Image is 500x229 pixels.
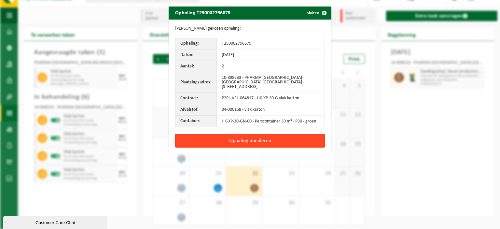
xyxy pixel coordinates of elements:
[217,116,325,127] td: HK-XP-30-GN-00 - Perscontainer 30 m³ - P30 - groen
[175,38,217,50] th: Ophaling:
[3,215,109,229] iframe: chat widget
[217,50,325,61] td: [DATE]
[175,116,217,127] th: Container:
[217,93,325,104] td: P2PL-VEL-064817 - HK-XP-30-G vlak karton
[217,61,325,72] td: 2
[175,72,217,93] th: Plaatsingsadres:
[302,7,331,20] button: Sluiten
[169,7,237,19] h2: Ophaling T250002796675
[175,61,217,72] th: Aantal:
[217,38,325,50] td: T250002796675
[175,104,217,116] th: Afvalstof:
[175,134,325,148] button: Ophaling annuleren
[217,104,325,116] td: 04-000158 - vlak karton
[217,72,325,93] td: 10-898233 - PHARMA [GEOGRAPHIC_DATA]-[GEOGRAPHIC_DATA] [GEOGRAPHIC_DATA] - [STREET_ADDRESS]
[175,93,217,104] th: Contract:
[175,50,217,61] th: Datum:
[175,26,325,31] p: [PERSON_NAME] gekozen ophaling:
